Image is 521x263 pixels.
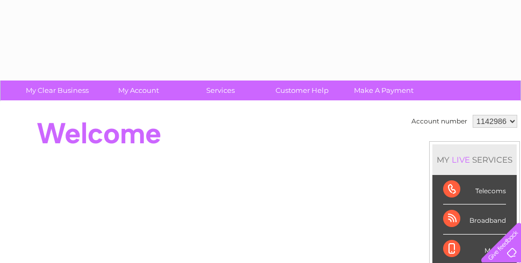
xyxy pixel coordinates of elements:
a: Services [176,81,265,100]
td: Account number [409,112,470,130]
a: My Clear Business [13,81,102,100]
div: LIVE [450,155,472,165]
div: Telecoms [443,175,506,204]
div: Broadband [443,204,506,234]
a: Make A Payment [339,81,428,100]
div: MY SERVICES [432,144,517,175]
a: Customer Help [258,81,346,100]
a: My Account [95,81,183,100]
